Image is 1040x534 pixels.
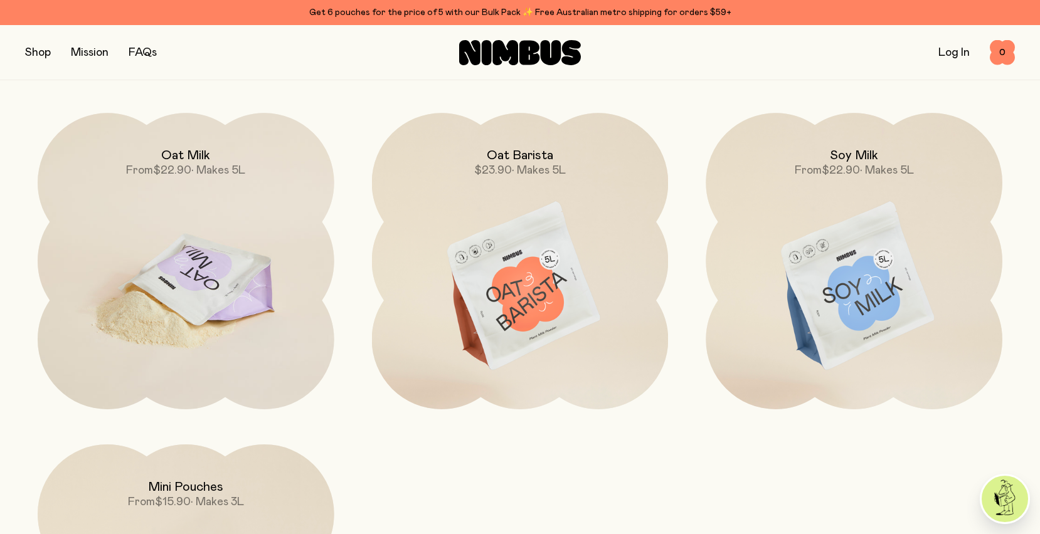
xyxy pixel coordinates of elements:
[148,479,223,495] h2: Mini Pouches
[512,165,566,176] span: • Makes 5L
[71,47,109,58] a: Mission
[487,148,553,163] h2: Oat Barista
[860,165,914,176] span: • Makes 5L
[155,496,191,508] span: $15.90
[25,5,1015,20] div: Get 6 pouches for the price of 5 with our Bulk Pack ✨ Free Australian metro shipping for orders $59+
[128,496,155,508] span: From
[982,476,1028,522] img: agent
[938,47,970,58] a: Log In
[990,40,1015,65] button: 0
[129,47,157,58] a: FAQs
[795,165,822,176] span: From
[822,165,860,176] span: $22.90
[372,113,669,409] a: Oat Barista$23.90• Makes 5L
[126,165,153,176] span: From
[191,165,245,176] span: • Makes 5L
[38,113,334,409] a: Oat MilkFrom$22.90• Makes 5L
[830,148,878,163] h2: Soy Milk
[191,496,244,508] span: • Makes 3L
[706,113,1002,409] a: Soy MilkFrom$22.90• Makes 5L
[474,165,512,176] span: $23.90
[153,165,191,176] span: $22.90
[161,148,210,163] h2: Oat Milk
